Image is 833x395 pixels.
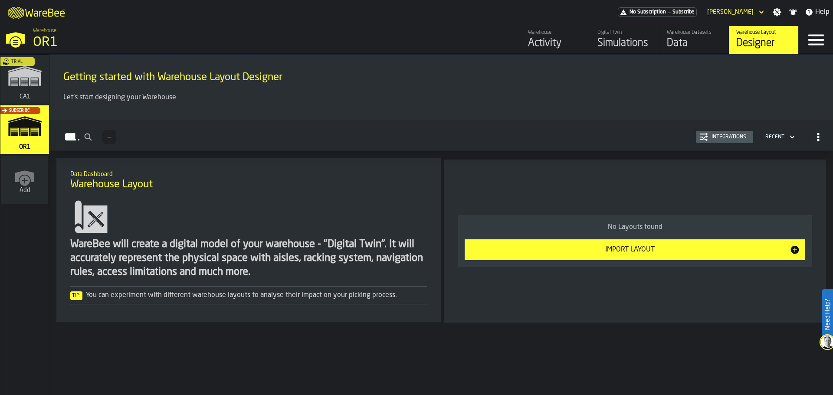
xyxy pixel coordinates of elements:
div: Activity [528,36,583,50]
label: button-toggle-Settings [769,8,785,16]
span: — [668,9,671,15]
div: Designer [736,36,791,50]
h2: Sub Title [63,69,819,71]
div: DropdownMenuValue-Gregg Arment [707,9,754,16]
span: — [108,134,111,140]
div: Menu Subscription [618,7,697,17]
a: link-to-/wh/i/02d92962-0f11-4133-9763-7cb092bceeef/feed/ [521,26,590,54]
button: button-Integrations [696,131,753,143]
div: ButtonLoadMore-Load More-Prev-First-Last [99,130,120,144]
div: DropdownMenuValue-Gregg Arment [704,7,766,17]
label: Need Help? [823,290,832,339]
span: Subscribe [672,9,695,15]
div: Integrations [708,134,750,140]
a: link-to-/wh/i/76e2a128-1b54-4d66-80d4-05ae4c277723/simulations [0,55,49,105]
label: button-toggle-Menu [799,26,833,54]
div: You can experiment with different warehouse layouts to analyse their impact on your picking process. [70,290,427,300]
div: ItemListCard- [49,54,833,120]
a: link-to-/wh/i/02d92962-0f11-4133-9763-7cb092bceeef/pricing/ [618,7,697,17]
div: Simulations [597,36,653,50]
div: title-Warehouse Layout [63,165,434,196]
span: Help [815,7,830,17]
div: No Layouts found [465,222,805,232]
a: link-to-/wh/i/02d92962-0f11-4133-9763-7cb092bceeef/data [659,26,729,54]
button: button-Import Layout [465,239,805,260]
span: Subscribe [9,108,30,113]
a: link-to-/wh/i/02d92962-0f11-4133-9763-7cb092bceeef/simulations [590,26,659,54]
div: title-Getting started with Warehouse Layout Designer [56,61,826,92]
div: ItemListCard- [444,160,826,323]
h2: button-Layouts [49,120,833,151]
span: No Subscription [630,9,666,15]
div: DropdownMenuValue-4 [762,132,797,142]
div: Import Layout [470,245,790,255]
div: Warehouse Layout [736,29,791,36]
span: Warehouse Layout [70,178,153,192]
label: button-toggle-Help [801,7,833,17]
div: DropdownMenuValue-4 [765,134,784,140]
div: Warehouse Datasets [667,29,722,36]
a: link-to-/wh/i/02d92962-0f11-4133-9763-7cb092bceeef/designer [729,26,798,54]
label: button-toggle-Notifications [785,8,801,16]
div: Data [667,36,722,50]
div: Digital Twin [597,29,653,36]
span: Trial [11,59,23,64]
div: WareBee will create a digital model of your warehouse - "Digital Twin". It will accurately repres... [70,238,427,279]
a: link-to-/wh/i/02d92962-0f11-4133-9763-7cb092bceeef/simulations [0,105,49,156]
div: OR1 [33,35,267,50]
span: Getting started with Warehouse Layout Designer [63,71,282,85]
span: Tip: [70,291,82,300]
p: Let's start designing your Warehouse [63,92,819,103]
div: Warehouse [528,29,583,36]
span: Add [20,187,30,194]
span: Warehouse [33,28,56,34]
a: link-to-/wh/new [1,156,48,206]
div: ItemListCard- [56,158,441,322]
h2: Sub Title [70,169,427,178]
